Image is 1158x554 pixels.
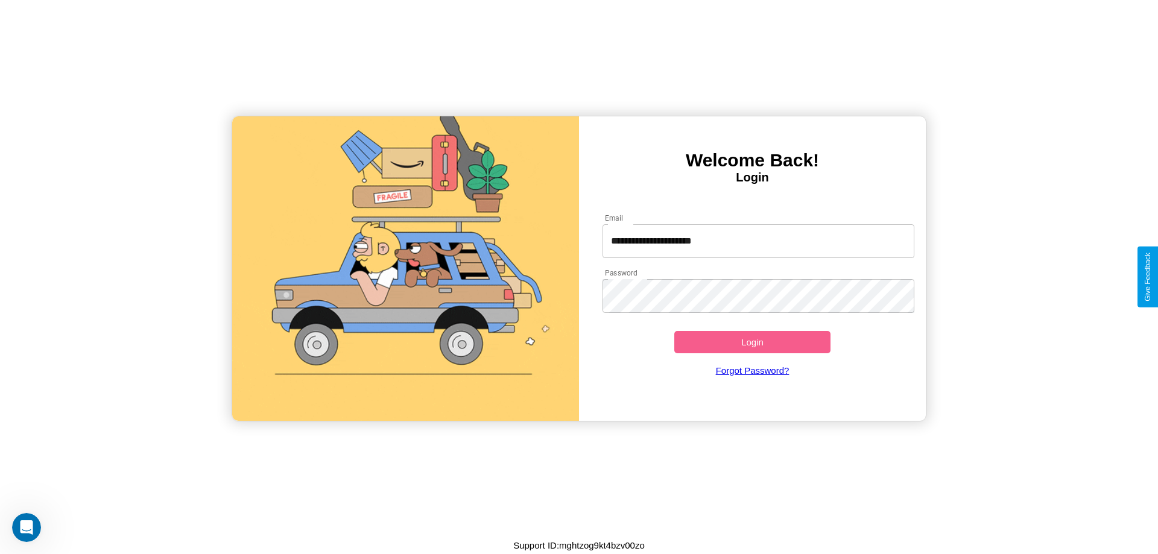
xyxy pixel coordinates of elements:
label: Password [605,268,637,278]
iframe: Intercom live chat [12,513,41,542]
div: Give Feedback [1144,253,1152,301]
h3: Welcome Back! [579,150,926,171]
p: Support ID: mghtzog9kt4bzv00zo [513,537,645,553]
label: Email [605,213,624,223]
a: Forgot Password? [596,353,909,388]
img: gif [232,116,579,421]
button: Login [674,331,831,353]
h4: Login [579,171,926,184]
